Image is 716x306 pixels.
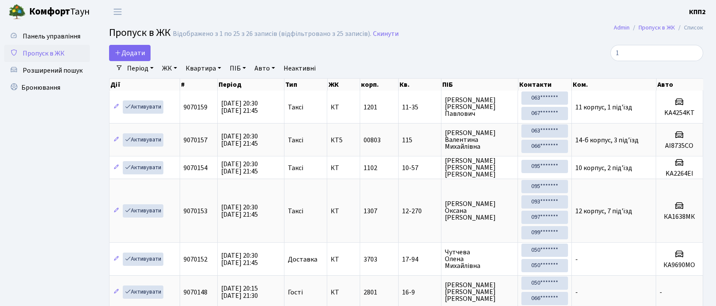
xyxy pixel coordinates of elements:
span: 10-57 [402,165,438,171]
span: Таксі [288,137,303,144]
span: КТ [331,256,356,263]
li: Список [675,23,703,32]
span: 14-б корпус, 3 під'їзд [575,135,639,145]
span: 17-94 [402,256,438,263]
h5: КА1638МК [660,213,699,221]
span: Таун [29,5,90,19]
span: Чутчева Олена Михайлівна [445,249,514,269]
span: 12 корпус, 7 під'їзд [575,206,632,216]
th: # [180,79,218,91]
span: 115 [402,137,438,144]
a: Пропуск в ЖК [639,23,675,32]
span: 10 корпус, 2 під'їзд [575,163,632,173]
a: Admin [614,23,630,32]
span: 9070152 [183,255,207,264]
a: Активувати [123,253,163,266]
span: 2801 [364,288,377,297]
a: Додати [109,45,151,61]
span: [PERSON_NAME] Оксана [PERSON_NAME] [445,200,514,221]
a: Неактивні [280,61,319,76]
button: Переключити навігацію [107,5,128,19]
a: Панель управління [4,28,90,45]
div: Відображено з 1 по 25 з 26 записів (відфільтровано з 25 записів). [173,30,371,38]
span: 11-35 [402,104,438,111]
a: ЖК [159,61,180,76]
span: [DATE] 20:30 [DATE] 21:45 [221,251,258,268]
span: Таксі [288,208,303,215]
a: Авто [251,61,278,76]
span: КТ [331,208,356,215]
a: Період [124,61,157,76]
span: 9070153 [183,206,207,216]
span: [DATE] 20:30 [DATE] 21:45 [221,99,258,115]
th: Ком. [572,79,656,91]
th: Дії [109,79,180,91]
span: 9070148 [183,288,207,297]
span: [PERSON_NAME] [PERSON_NAME] [PERSON_NAME] [445,282,514,302]
a: Активувати [123,133,163,147]
span: [DATE] 20:30 [DATE] 21:45 [221,203,258,219]
span: Розширений пошук [23,66,83,75]
span: КТ5 [331,137,356,144]
span: Панель управління [23,32,80,41]
span: Додати [115,48,145,58]
span: 16-9 [402,289,438,296]
h5: KA4254KT [660,109,699,117]
input: Пошук... [610,45,703,61]
span: - [660,288,662,297]
span: Пропуск в ЖК [23,49,65,58]
span: 1307 [364,206,377,216]
span: 9070157 [183,135,207,145]
span: Бронювання [21,83,60,92]
span: [DATE] 20:30 [DATE] 21:45 [221,132,258,148]
th: Кв. [399,79,441,91]
a: Бронювання [4,79,90,96]
span: 3703 [364,255,377,264]
th: ПІБ [441,79,518,91]
th: Авто [657,79,704,91]
span: КТ [331,289,356,296]
a: Скинути [373,30,399,38]
span: Пропуск в ЖК [109,25,171,40]
img: logo.png [9,3,26,21]
span: 12-270 [402,208,438,215]
th: корп. [360,79,399,91]
span: Гості [288,289,303,296]
span: 00803 [364,135,381,145]
span: - [575,288,578,297]
a: Розширений пошук [4,62,90,79]
span: Таксі [288,104,303,111]
h5: КА9690МО [660,261,699,269]
span: 11 корпус, 1 під'їзд [575,103,632,112]
a: ПІБ [226,61,249,76]
span: КТ [331,165,356,171]
a: Активувати [123,100,163,114]
span: [PERSON_NAME] [PERSON_NAME] [PERSON_NAME] [445,157,514,178]
span: [PERSON_NAME] [PERSON_NAME] Павлович [445,97,514,117]
span: - [575,255,578,264]
a: Квартира [182,61,225,76]
a: КПП2 [689,7,706,17]
span: КТ [331,104,356,111]
span: Доставка [288,256,317,263]
h5: KA2264EI [660,170,699,178]
span: [DATE] 20:30 [DATE] 21:45 [221,159,258,176]
th: Контакти [518,79,572,91]
h5: AI8735CO [660,142,699,150]
a: Пропуск в ЖК [4,45,90,62]
th: Тип [284,79,327,91]
a: Активувати [123,161,163,174]
a: Активувати [123,285,163,299]
th: Період [218,79,284,91]
span: [DATE] 20:15 [DATE] 21:30 [221,284,258,300]
span: 1102 [364,163,377,173]
span: Таксі [288,165,303,171]
th: ЖК [328,79,361,91]
span: 1201 [364,103,377,112]
span: 9070154 [183,163,207,173]
span: 9070159 [183,103,207,112]
nav: breadcrumb [601,19,716,37]
span: [PERSON_NAME] Валентина Михайлівна [445,129,514,150]
b: Комфорт [29,5,70,18]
